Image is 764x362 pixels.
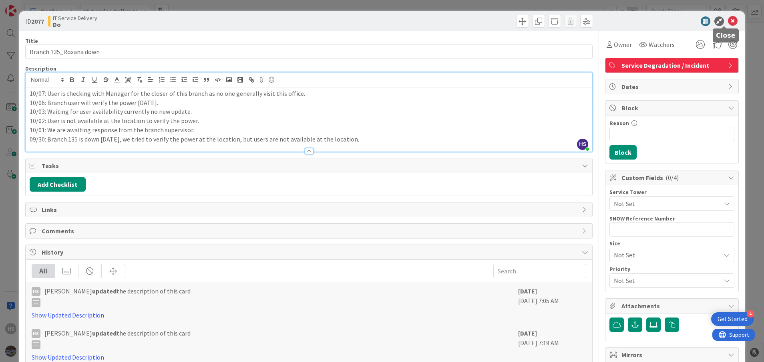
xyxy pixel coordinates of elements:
span: IT Service Delivery [53,15,97,21]
span: Comments [42,226,578,236]
div: Open Get Started checklist, remaining modules: 4 [711,312,754,326]
p: 10/06: Branch user will verify the power [DATE]. [30,98,589,107]
span: Mirrors [621,350,724,360]
label: Title [25,37,38,44]
div: Size [609,241,734,246]
a: Show Updated Description [32,353,104,361]
span: Not Set [614,275,716,286]
span: HS [577,139,588,150]
div: All [32,264,55,278]
span: [PERSON_NAME] the description of this card [44,286,191,307]
b: 2077 [31,17,44,25]
span: Custom Fields [621,173,724,182]
span: Support [17,1,36,11]
b: Do [53,21,97,28]
button: Add Checklist [30,177,86,192]
p: 10/01: We are awaiting response from the branch supervisor. [30,125,589,135]
div: Priority [609,266,734,272]
span: ID [25,16,44,26]
span: Links [42,205,578,214]
b: [DATE] [518,329,537,337]
div: HS [32,287,40,296]
span: Tasks [42,161,578,170]
input: Search... [493,264,586,278]
label: SNOW Reference Number [609,215,675,222]
p: 10/02: User is not available at the location to verify the power. [30,116,589,125]
a: Show Updated Description [32,311,104,319]
button: Block [609,145,637,160]
span: ( 0/4 ) [665,174,679,182]
b: updated [92,329,117,337]
h5: Close [716,32,736,39]
input: type card name here... [25,44,593,59]
div: HS [32,329,40,338]
div: Service Tower [609,189,734,195]
p: 10/07: User is checking with Manager for the closer of this branch as no one generally visit this... [30,89,589,98]
span: [PERSON_NAME] the description of this card [44,328,191,349]
b: [DATE] [518,287,537,295]
span: Watchers [649,40,675,49]
span: Block [621,103,724,113]
label: Reason [609,119,629,127]
span: Attachments [621,301,724,311]
span: Not Set [614,199,720,208]
p: 09/30: Branch 135 is down [DATE], we tried to verify the power at the location, but users are not... [30,135,589,144]
p: 10/03: Waiting for user availability currently no new update. [30,107,589,116]
b: updated [92,287,117,295]
div: [DATE] 7:19 AM [518,328,586,362]
span: History [42,247,578,257]
span: Dates [621,82,724,91]
span: Description [25,65,56,72]
div: 4 [747,310,754,318]
div: Get Started [718,315,748,323]
span: Service Degradation / Incident [621,61,724,70]
span: Owner [614,40,632,49]
span: Not Set [614,249,716,261]
div: [DATE] 7:05 AM [518,286,586,320]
